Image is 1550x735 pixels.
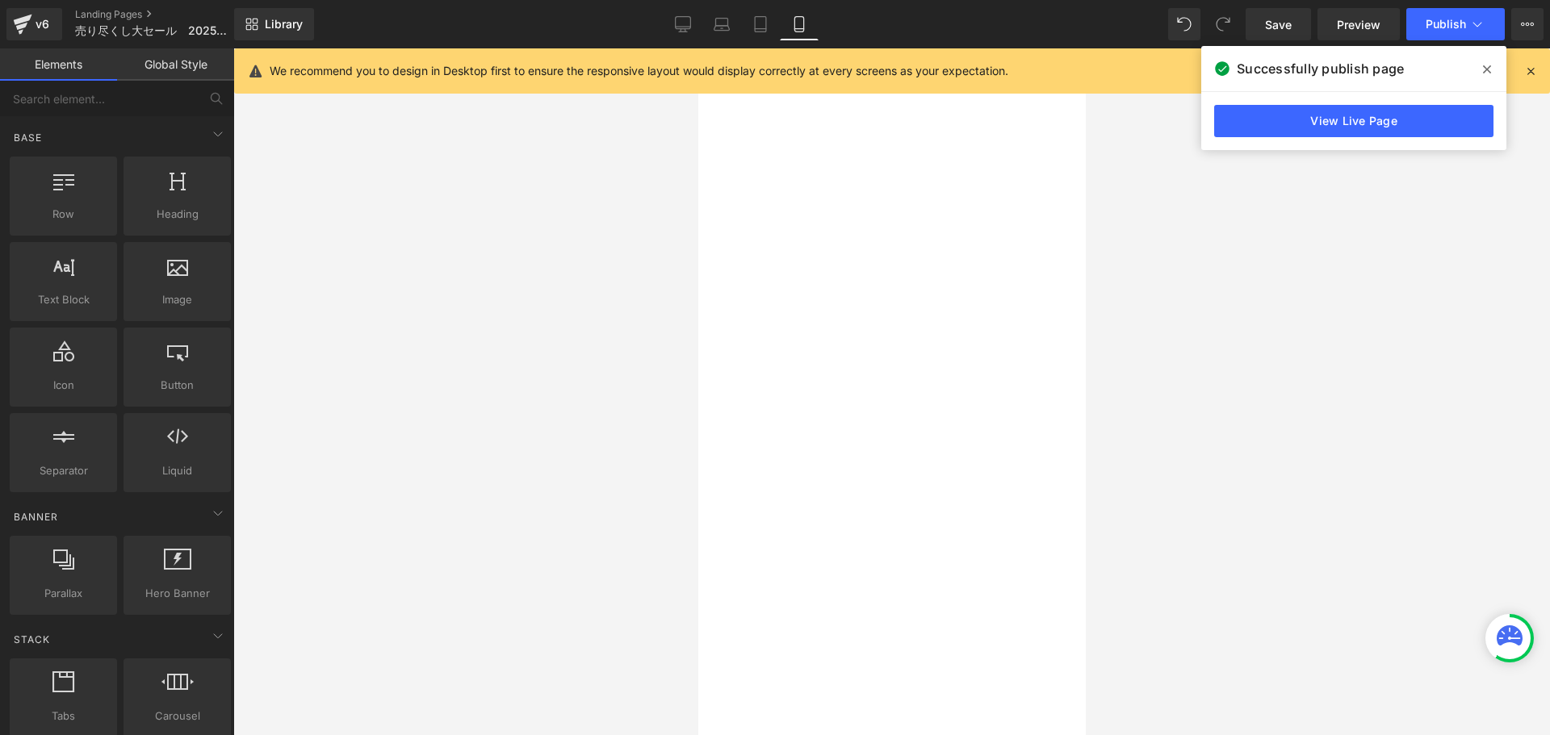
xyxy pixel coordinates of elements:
[128,708,226,725] span: Carousel
[15,377,112,394] span: Icon
[1207,8,1239,40] button: Redo
[270,62,1008,80] p: We recommend you to design in Desktop first to ensure the responsive layout would display correct...
[128,291,226,308] span: Image
[15,585,112,602] span: Parallax
[128,377,226,394] span: Button
[780,8,819,40] a: Mobile
[702,8,741,40] a: Laptop
[12,632,52,647] span: Stack
[741,8,780,40] a: Tablet
[12,509,60,524] span: Banner
[6,8,62,40] a: v6
[1214,105,1493,137] a: View Live Page
[75,8,258,21] a: Landing Pages
[15,462,112,479] span: Separator
[1265,16,1292,33] span: Save
[1511,8,1544,40] button: More
[128,585,226,602] span: Hero Banner
[15,291,112,308] span: Text Block
[1426,18,1466,31] span: Publish
[75,24,228,37] span: 売り尽くし大セール 2025.09
[12,130,44,145] span: Base
[664,8,702,40] a: Desktop
[128,206,226,223] span: Heading
[1168,8,1200,40] button: Undo
[1317,8,1400,40] a: Preview
[1337,16,1380,33] span: Preview
[234,8,314,40] a: New Library
[32,14,52,35] div: v6
[265,17,303,31] span: Library
[128,462,226,479] span: Liquid
[15,206,112,223] span: Row
[15,708,112,725] span: Tabs
[117,48,234,81] a: Global Style
[1406,8,1505,40] button: Publish
[1237,59,1404,78] span: Successfully publish page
